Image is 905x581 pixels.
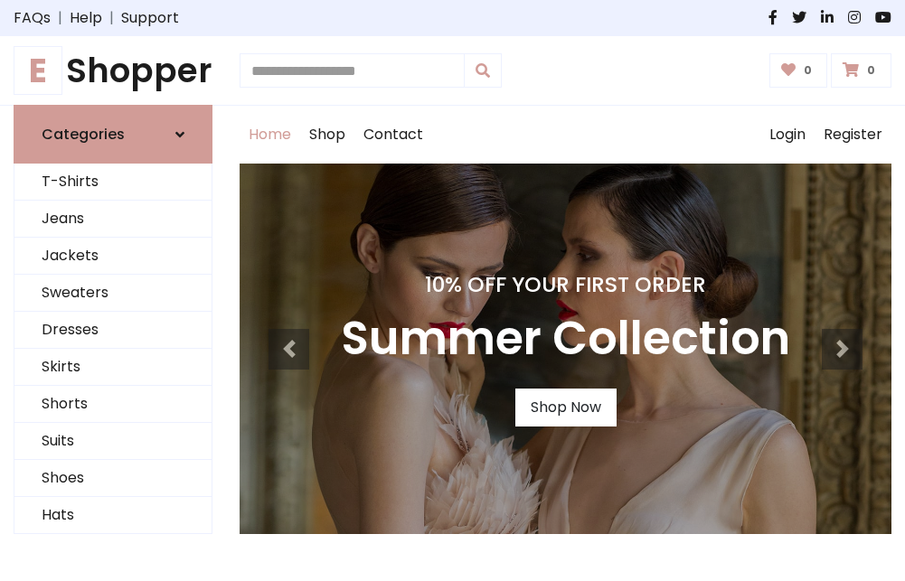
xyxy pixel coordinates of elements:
a: Categories [14,105,212,164]
a: FAQs [14,7,51,29]
a: 0 [769,53,828,88]
span: 0 [799,62,816,79]
span: | [102,7,121,29]
a: 0 [831,53,891,88]
span: | [51,7,70,29]
h4: 10% Off Your First Order [341,272,790,297]
a: Jackets [14,238,212,275]
span: E [14,46,62,95]
a: EShopper [14,51,212,90]
a: Skirts [14,349,212,386]
a: Contact [354,106,432,164]
a: Jeans [14,201,212,238]
a: Sweaters [14,275,212,312]
a: Support [121,7,179,29]
a: Shop Now [515,389,617,426]
a: Shop [300,106,354,164]
a: Register [815,106,891,164]
h1: Shopper [14,51,212,90]
a: T-Shirts [14,164,212,201]
a: Shoes [14,460,212,497]
a: Shorts [14,386,212,423]
a: Help [70,7,102,29]
span: 0 [863,62,880,79]
h3: Summer Collection [341,312,790,367]
h6: Categories [42,126,125,143]
a: Login [760,106,815,164]
a: Hats [14,497,212,534]
a: Dresses [14,312,212,349]
a: Suits [14,423,212,460]
a: Home [240,106,300,164]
